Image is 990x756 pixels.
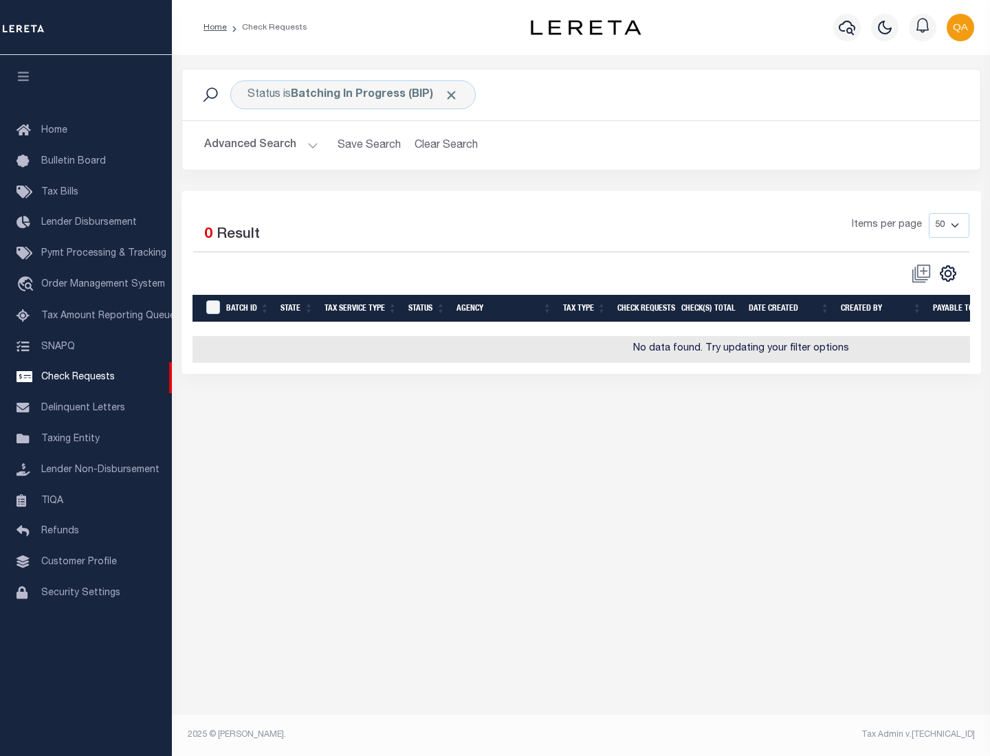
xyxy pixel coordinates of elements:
span: Tax Amount Reporting Queue [41,311,175,321]
span: TIQA [41,496,63,505]
span: SNAPQ [41,342,75,351]
li: Check Requests [227,21,307,34]
span: Home [41,126,67,135]
th: Date Created: activate to sort column ascending [743,295,835,323]
img: svg+xml;base64,PHN2ZyB4bWxucz0iaHR0cDovL3d3dy53My5vcmcvMjAwMC9zdmciIHBvaW50ZXItZXZlbnRzPSJub25lIi... [947,14,974,41]
th: Tax Service Type: activate to sort column ascending [319,295,403,323]
i: travel_explore [16,276,38,294]
span: Taxing Entity [41,434,100,444]
div: Status is [230,80,476,109]
th: Tax Type: activate to sort column ascending [558,295,612,323]
span: Tax Bills [41,188,78,197]
span: Refunds [41,526,79,536]
label: Result [217,224,260,246]
th: State: activate to sort column ascending [275,295,319,323]
button: Clear Search [409,132,484,159]
span: Delinquent Letters [41,403,125,413]
a: Home [203,23,227,32]
th: Created By: activate to sort column ascending [835,295,927,323]
b: Batching In Progress (BIP) [291,89,459,100]
span: Customer Profile [41,557,117,567]
span: 0 [204,227,212,242]
span: Order Management System [41,280,165,289]
img: logo-dark.svg [531,20,641,35]
div: 2025 © [PERSON_NAME]. [177,729,582,741]
span: Check Requests [41,373,115,382]
span: Lender Disbursement [41,218,137,227]
th: Check Requests [612,295,676,323]
span: Bulletin Board [41,157,106,166]
th: Status: activate to sort column ascending [403,295,451,323]
th: Batch Id: activate to sort column ascending [221,295,275,323]
th: Check(s) Total [676,295,743,323]
span: Pymt Processing & Tracking [41,249,166,258]
span: Security Settings [41,588,120,598]
span: Lender Non-Disbursement [41,465,159,475]
span: Click to Remove [444,88,459,102]
span: Items per page [852,218,922,233]
th: Agency: activate to sort column ascending [451,295,558,323]
button: Save Search [329,132,409,159]
div: Tax Admin v.[TECHNICAL_ID] [591,729,975,741]
button: Advanced Search [204,132,318,159]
